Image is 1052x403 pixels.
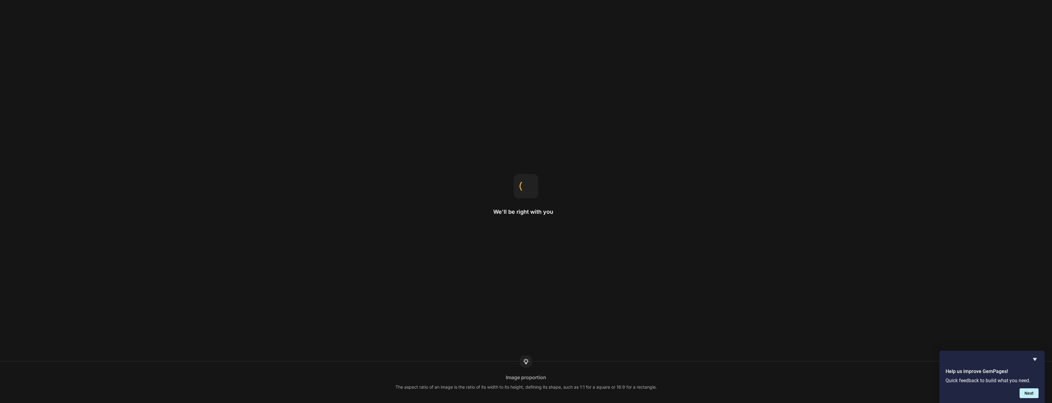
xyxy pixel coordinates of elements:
[1020,388,1039,398] button: Next question
[946,356,1039,398] div: Help us improve GemPages!
[1031,356,1039,363] button: Hide survey
[493,208,559,216] h2: We'll be right with you
[395,383,657,391] div: The aspect ratio of an image is the ratio of its width to its height, defining its shape, such as...
[946,378,1039,383] p: Quick feedback to build what you need.
[506,374,546,381] div: Image proportion
[946,368,1039,375] h2: Help us improve GemPages!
